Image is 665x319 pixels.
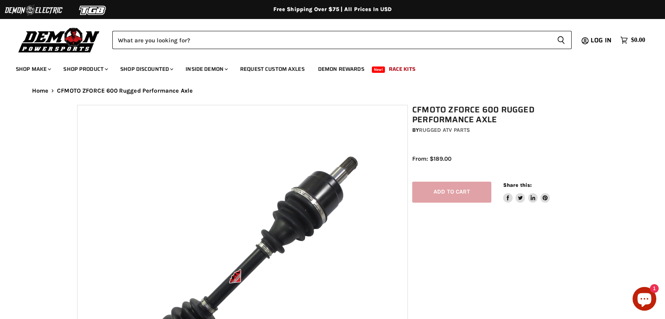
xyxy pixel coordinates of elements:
form: Product [112,31,572,49]
nav: Breadcrumbs [16,87,649,94]
div: Free Shipping Over $75 | All Prices In USD [16,6,649,13]
button: Search [551,31,572,49]
img: TGB Logo 2 [63,3,123,18]
a: Demon Rewards [312,61,370,77]
a: Race Kits [383,61,421,77]
span: $0.00 [631,36,645,44]
inbox-online-store-chat: Shopify online store chat [630,287,659,313]
a: Inside Demon [180,61,233,77]
span: New! [372,66,385,73]
a: Shop Product [57,61,113,77]
a: $0.00 [616,34,649,46]
input: Search [112,31,551,49]
a: Request Custom Axles [234,61,311,77]
h1: CFMOTO ZFORCE 600 Rugged Performance Axle [412,105,593,125]
span: From: $189.00 [412,155,451,162]
img: Demon Electric Logo 2 [4,3,63,18]
div: by [412,126,593,135]
aside: Share this: [503,182,550,203]
a: Home [32,87,49,94]
img: Demon Powersports [16,26,102,54]
a: Log in [587,37,616,44]
span: CFMOTO ZFORCE 600 Rugged Performance Axle [57,87,193,94]
a: Shop Discounted [114,61,178,77]
ul: Main menu [10,58,643,77]
span: Log in [591,35,612,45]
span: Share this: [503,182,532,188]
a: Shop Make [10,61,56,77]
a: Rugged ATV Parts [419,127,470,133]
